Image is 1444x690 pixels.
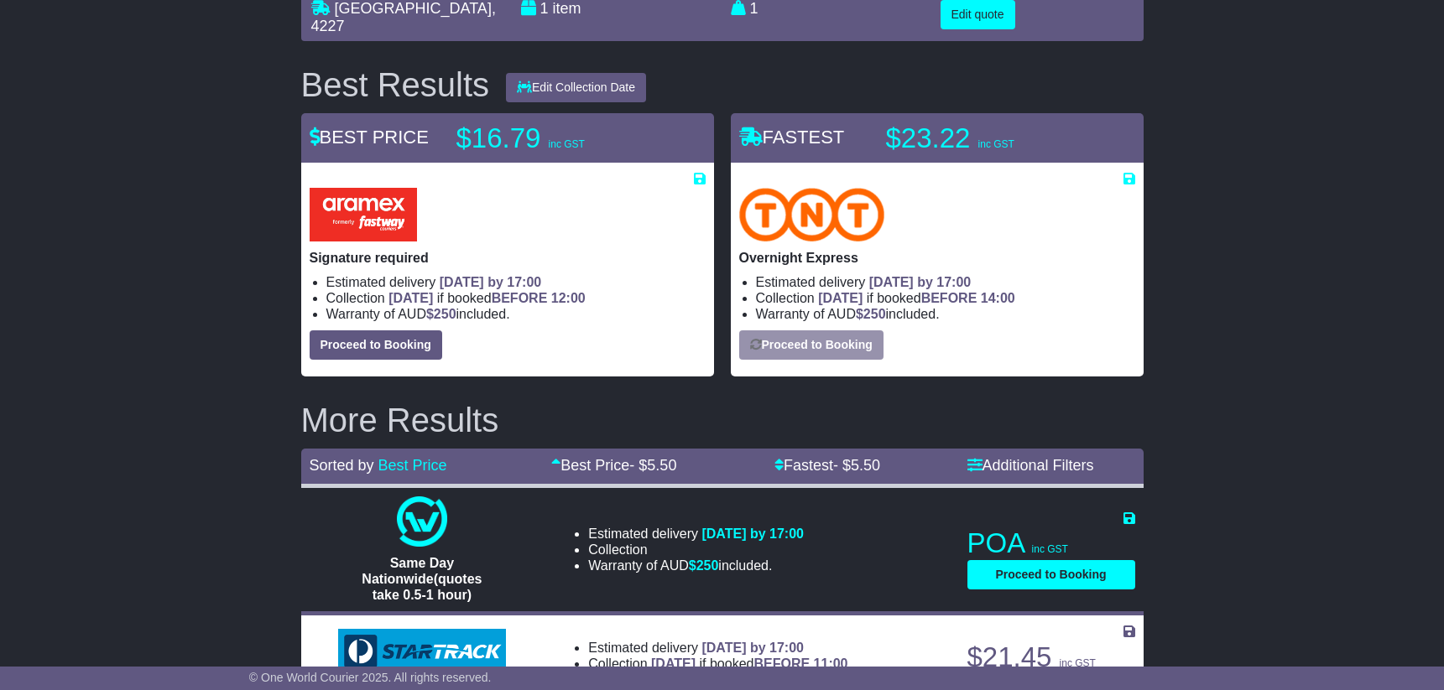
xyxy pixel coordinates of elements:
span: - $ [833,457,880,474]
li: Warranty of AUD included. [326,306,706,322]
button: Edit Collection Date [506,73,646,102]
li: Estimated delivery [588,640,847,656]
span: © One World Courier 2025. All rights reserved. [249,671,492,684]
p: Signature required [310,250,706,266]
span: 14:00 [981,291,1015,305]
span: [DATE] by 17:00 [869,275,972,289]
li: Collection [588,656,847,672]
span: BEST PRICE [310,127,429,148]
button: Proceed to Booking [310,330,442,360]
span: BEFORE [753,656,810,671]
span: 250 [434,307,456,321]
a: Best Price- $5.50 [551,457,676,474]
span: BEFORE [492,291,548,305]
span: 250 [863,307,886,321]
span: $ [856,307,886,321]
li: Collection [756,290,1135,306]
span: $ [689,558,719,573]
div: Best Results [293,66,498,103]
span: BEFORE [921,291,977,305]
span: [DATE] by 17:00 [701,641,804,655]
img: StarTrack: Fixed Price Premium [338,629,506,674]
a: Fastest- $5.50 [774,457,880,474]
span: [DATE] [818,291,863,305]
span: [DATE] [651,656,696,671]
button: Proceed to Booking [967,560,1135,589]
span: inc GST [1060,657,1096,669]
p: Overnight Express [739,250,1135,266]
img: Aramex: Signature required [310,188,417,241]
h2: More Results [301,402,1144,438]
a: Additional Filters [967,457,1094,474]
span: - $ [629,457,676,474]
span: Same Day Nationwide(quotes take 0.5-1 hour) [362,556,482,602]
li: Estimated delivery [326,274,706,290]
a: Best Price [378,457,447,474]
li: Estimated delivery [588,526,804,542]
p: $21.45 [967,641,1135,674]
span: inc GST [549,138,585,150]
span: if booked [388,291,585,305]
button: Proceed to Booking [739,330,884,360]
img: TNT Domestic: Overnight Express [739,188,885,241]
span: 5.50 [647,457,676,474]
p: $23.22 [886,122,1096,155]
span: inc GST [978,138,1014,150]
img: One World Courier: Same Day Nationwide(quotes take 0.5-1 hour) [397,496,447,547]
span: 12:00 [551,291,586,305]
p: POA [967,527,1135,560]
span: 11:00 [814,656,848,671]
span: $ [426,307,456,321]
span: [DATE] by 17:00 [701,527,804,541]
span: FASTEST [739,127,845,148]
li: Warranty of AUD included. [756,306,1135,322]
li: Estimated delivery [756,274,1135,290]
span: [DATE] [388,291,433,305]
span: inc GST [1032,543,1068,555]
li: Warranty of AUD included. [588,558,804,573]
li: Collection [326,290,706,306]
span: if booked [818,291,1014,305]
span: 5.50 [851,457,880,474]
span: [DATE] by 17:00 [440,275,542,289]
span: 250 [696,558,719,573]
li: Collection [588,542,804,558]
p: $16.79 [456,122,666,155]
span: if booked [651,656,847,671]
span: Sorted by [310,457,374,474]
